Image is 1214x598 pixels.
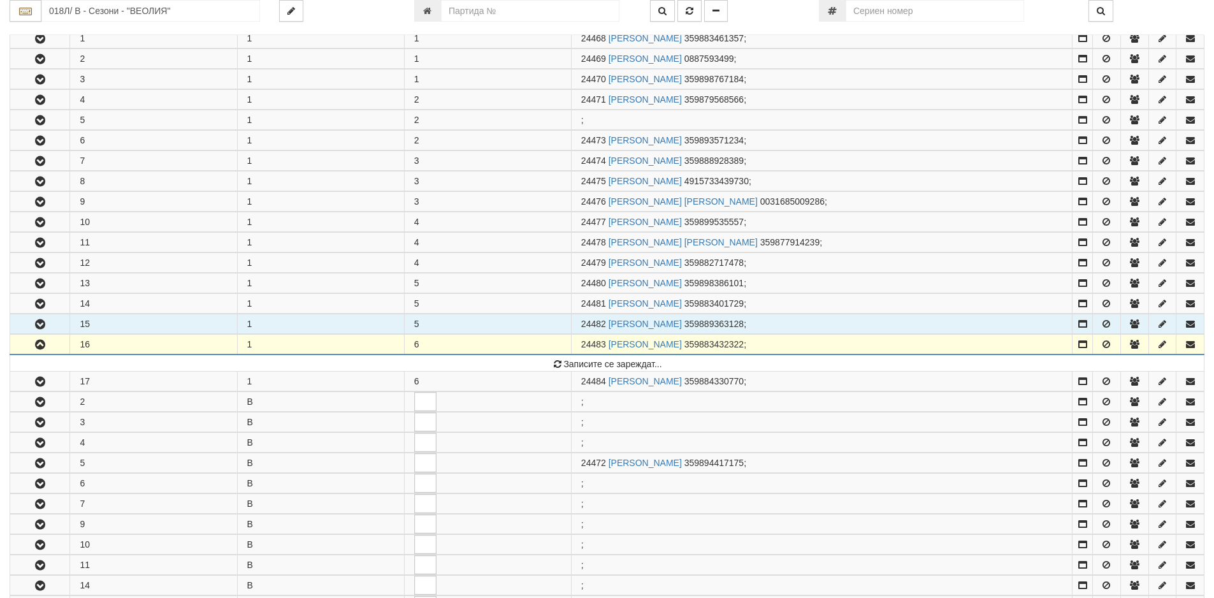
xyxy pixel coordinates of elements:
span: 6 [414,339,419,349]
td: В [237,432,404,452]
td: 10 [70,212,237,232]
a: [PERSON_NAME] [609,217,682,227]
span: 359894417175 [684,458,744,468]
span: 0887593499 [684,54,734,64]
td: В [237,555,404,574]
span: 4 [414,217,419,227]
td: 11 [70,233,237,252]
a: [PERSON_NAME] [609,298,682,309]
td: ; [571,49,1073,69]
td: 11 [70,555,237,574]
a: [PERSON_NAME] [609,339,682,349]
span: 2 [414,94,419,105]
span: Партида № [581,376,606,386]
td: 4 [70,432,237,452]
td: ; [571,151,1073,171]
div: Записите се зареждат... [10,355,1204,373]
td: 2 [70,49,237,69]
span: 2 [414,135,419,145]
td: 1 [237,212,404,232]
span: Партида № [581,339,606,349]
td: ; [571,473,1073,493]
span: 4915733439730 [684,176,749,186]
td: 8 [70,171,237,191]
td: В [237,575,404,595]
span: Партида № [581,319,606,329]
td: 1 [237,371,404,391]
span: Партида № [581,135,606,145]
td: 1 [237,90,404,110]
td: 7 [70,151,237,171]
td: 1 [237,335,404,355]
td: 9 [70,192,237,212]
span: Партида № [581,278,606,288]
td: 2 [70,391,237,411]
span: Партида № [581,94,606,105]
td: ; [571,514,1073,534]
td: 1 [237,69,404,89]
td: 4 [70,90,237,110]
span: 3 [414,196,419,207]
td: 6 [70,473,237,493]
span: 359888928389 [684,156,744,166]
td: ; [571,432,1073,452]
span: 3 [414,156,419,166]
td: 1 [237,273,404,293]
td: ; [571,110,1073,130]
td: ; [571,273,1073,293]
span: 359899535557 [684,217,744,227]
span: 359883401729 [684,298,744,309]
span: 1 [414,74,419,84]
a: [PERSON_NAME] [609,278,682,288]
td: 1 [237,110,404,130]
td: ; [571,453,1073,472]
td: 1 [237,314,404,334]
a: [PERSON_NAME] [PERSON_NAME] [609,237,758,247]
td: ; [571,294,1073,314]
a: [PERSON_NAME] [609,74,682,84]
a: [PERSON_NAME] [609,156,682,166]
span: 0031685009286 [760,196,825,207]
span: Партида № [581,33,606,43]
td: В [237,453,404,472]
span: 1 [414,54,419,64]
td: 17 [70,371,237,391]
span: Партида № [581,298,606,309]
td: В [237,514,404,534]
td: ; [571,493,1073,513]
td: 7 [70,493,237,513]
td: ; [571,233,1073,252]
td: 16 [70,335,237,355]
td: 1 [237,233,404,252]
td: ; [571,90,1073,110]
span: Партида № [581,156,606,166]
td: 1 [237,131,404,150]
span: Партида № [581,176,606,186]
td: 15 [70,314,237,334]
span: Партида № [581,196,606,207]
span: 2 [414,115,419,125]
span: Партида № [581,258,606,268]
a: [PERSON_NAME] [609,319,682,329]
td: 5 [70,453,237,472]
td: ; [571,28,1073,48]
td: 13 [70,273,237,293]
td: 1 [237,28,404,48]
td: 5 [70,110,237,130]
a: [PERSON_NAME] [609,33,682,43]
span: 4 [414,237,419,247]
span: 3 [414,176,419,186]
span: Партида № [581,74,606,84]
td: ; [571,314,1073,334]
td: ; [571,192,1073,212]
td: 1 [237,151,404,171]
span: 4 [414,258,419,268]
td: ; [571,131,1073,150]
span: Партида № [581,237,606,247]
td: 1 [237,253,404,273]
span: Партида № [581,458,606,468]
span: Партида № [581,54,606,64]
a: [PERSON_NAME] [609,94,682,105]
td: В [237,391,404,411]
td: В [237,473,404,493]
